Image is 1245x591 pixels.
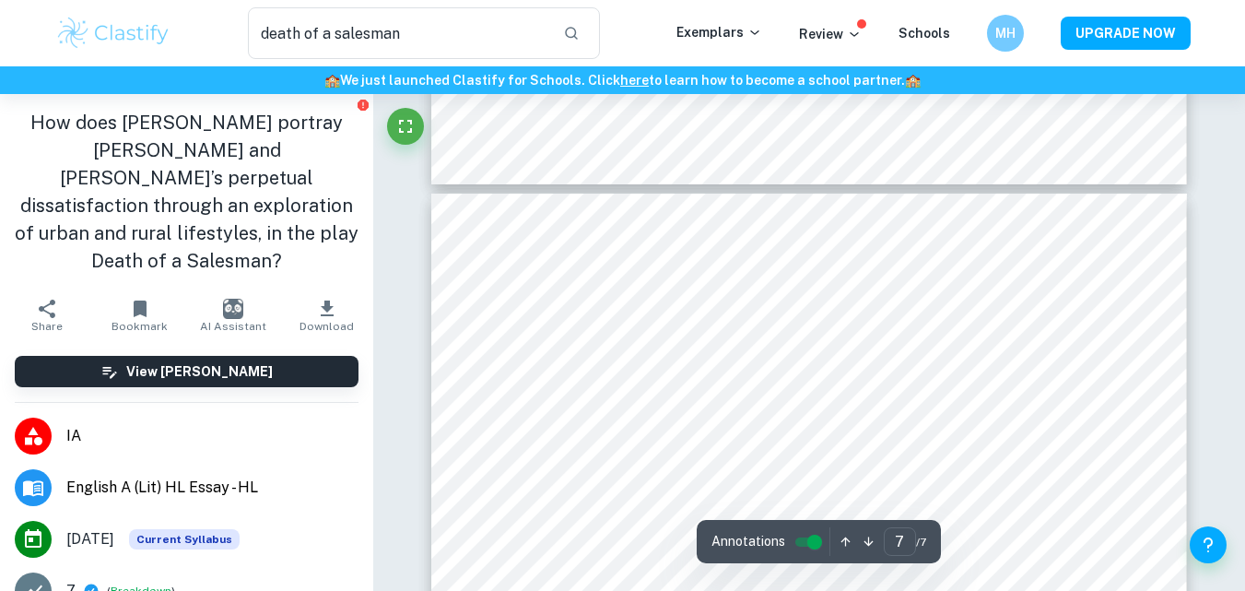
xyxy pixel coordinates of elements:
span: 🏫 [905,73,921,88]
p: Review [799,24,862,44]
span: AI Assistant [200,320,266,333]
h1: How does [PERSON_NAME] portray [PERSON_NAME] and [PERSON_NAME]’s perpetual dissatisfaction throug... [15,109,358,275]
h6: MH [994,23,1016,43]
span: Annotations [711,532,785,551]
button: Help and Feedback [1190,526,1227,563]
span: Current Syllabus [129,529,240,550]
p: Exemplars [676,22,762,42]
button: MH [987,15,1024,52]
button: Report issue [356,98,370,112]
span: 🏫 [324,73,340,88]
button: Fullscreen [387,108,424,145]
button: Bookmark [93,290,186,341]
h6: We just launched Clastify for Schools. Click to learn how to become a school partner. [4,70,1241,90]
a: Schools [899,26,950,41]
input: Search for any exemplars... [248,7,549,59]
span: IA [66,425,358,447]
button: AI Assistant [187,290,280,341]
button: UPGRADE NOW [1061,17,1191,50]
h6: View [PERSON_NAME] [126,361,273,382]
span: / 7 [916,534,926,550]
span: Download [300,320,354,333]
a: here [620,73,649,88]
button: View [PERSON_NAME] [15,356,358,387]
button: Download [280,290,373,341]
span: [DATE] [66,528,114,550]
span: English A (Lit) HL Essay - HL [66,477,358,499]
div: This exemplar is based on the current syllabus. Feel free to refer to it for inspiration/ideas wh... [129,529,240,550]
span: Bookmark [112,320,168,333]
img: Clastify logo [55,15,172,52]
img: AI Assistant [223,299,243,319]
span: Share [31,320,63,333]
